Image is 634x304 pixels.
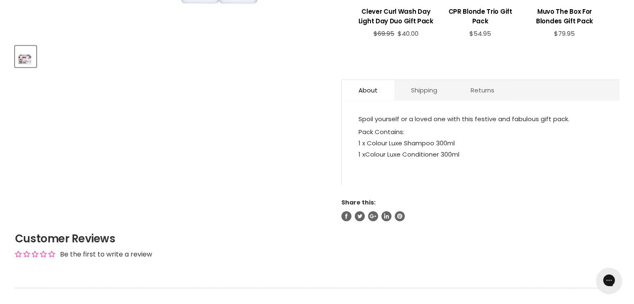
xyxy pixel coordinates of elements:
[14,43,328,67] div: Product thumbnails
[526,0,602,30] a: View product:Muvo The Box For Blondes Gift Pack
[342,80,394,100] a: About
[442,7,518,26] h3: CPR Blonde Trio Gift Pack
[341,198,376,207] span: Share this:
[526,7,602,26] h3: Muvo The Box For Blondes Gift Pack
[398,29,418,38] span: $40.00
[394,80,454,100] a: Shipping
[16,47,35,66] img: Muvo The Colour Luxe Duo
[358,126,603,173] p: Pack Contains: 1 x Colour Luxe Shampoo 300ml 1 x Colour Luxe Conditioner 300ml
[469,29,491,38] span: $54.95
[60,250,152,259] div: Be the first to write a review
[358,113,603,126] p: Spoil yourself or a loved one with this festive and fabulous gift pack.
[15,46,36,67] button: Muvo The Colour Luxe Duo
[358,7,434,26] h3: Clever Curl Wash Day Light Day Duo Gift Pack
[341,199,619,221] aside: Share this:
[373,29,394,38] span: $69.95
[358,0,434,30] a: View product:Clever Curl Wash Day Light Day Duo Gift Pack
[554,29,575,38] span: $79.95
[454,80,511,100] a: Returns
[442,0,518,30] a: View product:CPR Blonde Trio Gift Pack
[15,249,55,259] div: Average rating is 0.00 stars
[592,265,626,296] iframe: Gorgias live chat messenger
[15,231,619,246] h2: Customer Reviews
